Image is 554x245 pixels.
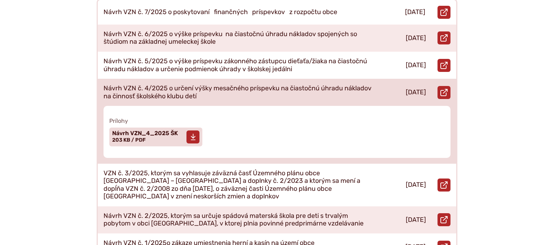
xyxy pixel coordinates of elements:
[104,85,372,100] p: Návrh VZN č. 4/2025 o určení výšky mesačného príspevku na čiastočnú úhradu nákladov na činnosť šk...
[406,61,426,69] p: [DATE]
[104,8,337,16] p: Návrh VZN č. 7/2025 o poskytovaní finančných príspevkov z rozpočtu obce
[104,30,372,46] p: Návrh VZN č. 6/2025 o výške príspevku na čiastočnú úhradu nákladov spojených so štúdiom na základ...
[104,57,372,73] p: Návrh VZN č. 5/2025 o výške príspevku zákonného zástupcu dieťaťa/žiaka na čiastočnú úhradu náklad...
[406,216,426,224] p: [DATE]
[104,169,372,201] p: VZN č. 3/2025, ktorým sa vyhlasuje záväzná časť Územného plánu obce [GEOGRAPHIC_DATA] – [GEOGRAPH...
[405,8,425,16] p: [DATE]
[406,181,426,189] p: [DATE]
[406,89,426,96] p: [DATE]
[104,212,372,228] p: Návrh VZN č. 2/2025, ktorým sa určuje spádová materská škola pre deti s trvalým pobytom v obci [G...
[406,34,426,42] p: [DATE]
[109,128,202,146] a: Návrh VZN_4_2025 ŠK 203 KB / PDF
[109,117,445,124] span: Prílohy
[112,137,146,143] span: 203 KB / PDF
[112,130,178,136] span: Návrh VZN_4_2025 ŠK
